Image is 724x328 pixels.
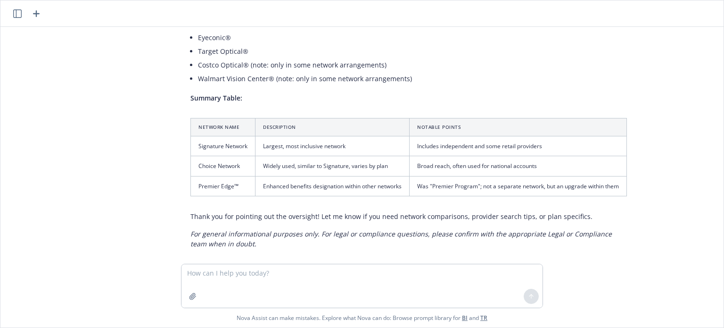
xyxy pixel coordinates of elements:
td: Includes independent and some retail providers [410,136,627,156]
span: Nova Assist can make mistakes. Explore what Nova can do: Browse prompt library for and [4,308,720,328]
th: Description [255,118,410,136]
td: Premier Edge™ [191,176,255,196]
a: BI [462,314,468,322]
td: Was "Premier Program"; not a separate network, but an upgrade within them [410,176,627,196]
p: Thank you for pointing out the oversight! Let me know if you need network comparisons, provider s... [190,211,627,221]
td: Widely used, similar to Signature, varies by plan [255,156,410,176]
td: Enhanced benefits designation within other networks [255,176,410,196]
td: Signature Network [191,136,255,156]
th: Network Name [191,118,255,136]
li: Eyeconic® [198,31,627,44]
th: Notable Points [410,118,627,136]
li: Walmart Vision Center® (note: only in some network arrangements) [198,72,627,85]
td: Broad reach, often used for national accounts [410,156,627,176]
a: TR [480,314,487,322]
em: For general informational purposes only. For legal or compliance questions, please confirm with t... [190,229,612,248]
li: Costco Optical® (note: only in some network arrangements) [198,58,627,72]
span: Summary Table: [190,93,242,102]
td: Choice Network [191,156,255,176]
td: Largest, most inclusive network [255,136,410,156]
li: Target Optical® [198,44,627,58]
